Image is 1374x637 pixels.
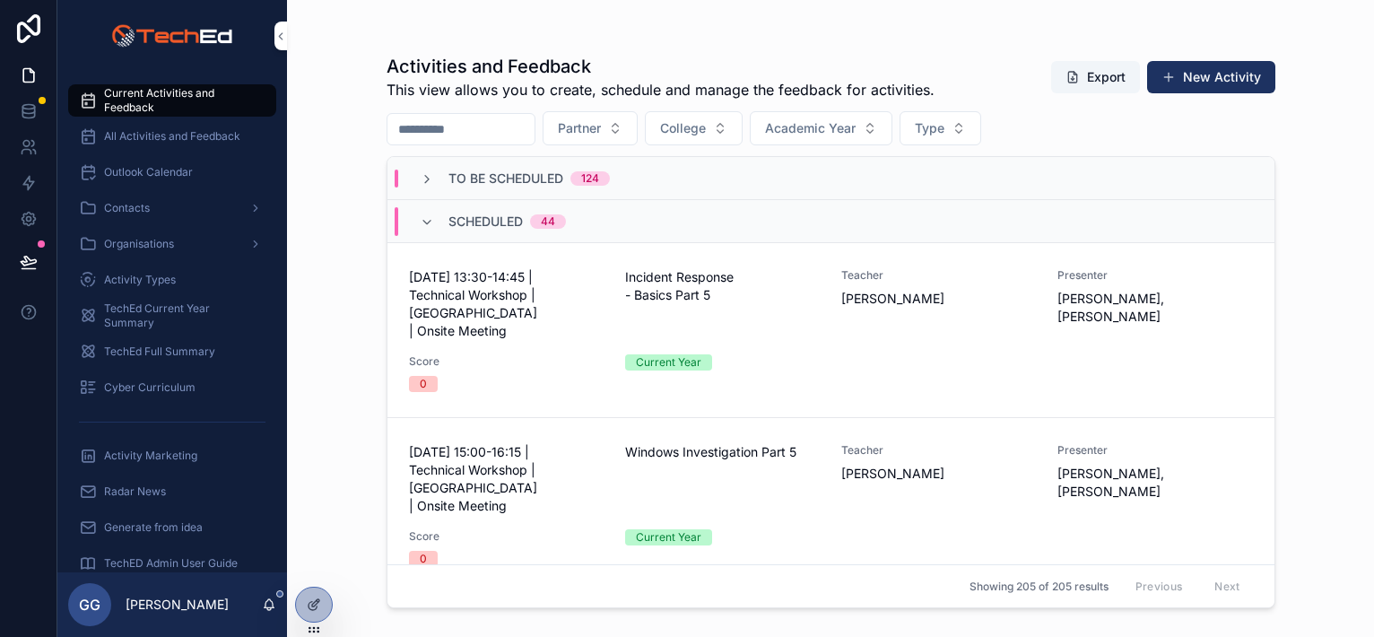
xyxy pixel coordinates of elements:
a: Cyber Curriculum [68,371,276,404]
span: Scheduled [448,213,523,231]
div: Current Year [636,354,701,371]
button: Select Button [750,111,892,145]
span: Teacher [841,443,1036,458]
a: [DATE] 13:30-14:45 | Technical Workshop | [GEOGRAPHIC_DATA] | Onsite MeetingIncident Response - B... [387,243,1274,418]
span: Contacts [104,201,150,215]
span: Incident Response - Basics Part 5 [625,268,820,304]
span: Presenter [1057,268,1252,283]
a: Activity Marketing [68,440,276,472]
span: Academic Year [765,119,856,137]
a: Generate from idea [68,511,276,544]
span: Generate from idea [104,520,203,535]
button: Select Button [543,111,638,145]
span: Activity Marketing [104,449,197,463]
a: TechED Admin User Guide [68,547,276,580]
button: Select Button [645,111,743,145]
img: App logo [111,22,232,50]
span: [DATE] 13:30-14:45 | Technical Workshop | [GEOGRAPHIC_DATA] | Onsite Meeting [409,268,604,340]
span: Type [915,119,944,137]
span: This view allows you to create, schedule and manage the feedback for activities. [387,79,935,100]
a: Organisations [68,228,276,260]
a: Activity Types [68,264,276,296]
div: 124 [581,171,599,186]
span: TechED Admin User Guide [104,556,238,571]
span: Outlook Calendar [104,165,193,179]
span: Presenter [1057,443,1252,458]
div: 44 [541,214,555,229]
span: [PERSON_NAME], [PERSON_NAME] [1057,465,1252,501]
div: 0 [420,551,427,567]
a: TechEd Full Summary [68,336,276,368]
p: [PERSON_NAME] [126,596,229,614]
a: TechEd Current Year Summary [68,300,276,332]
span: [DATE] 15:00-16:15 | Technical Workshop | [GEOGRAPHIC_DATA] | Onsite Meeting [409,443,604,515]
span: Organisations [104,237,174,251]
span: Windows Investigation Part 5 [625,443,820,461]
span: [PERSON_NAME], [PERSON_NAME] [1057,290,1252,326]
span: Partner [558,119,601,137]
div: scrollable content [57,72,287,572]
button: Select Button [900,111,981,145]
button: New Activity [1147,61,1275,93]
span: Score [409,354,604,369]
span: TechEd Current Year Summary [104,301,258,330]
span: [PERSON_NAME] [841,290,1036,308]
span: Teacher [841,268,1036,283]
a: Current Activities and Feedback [68,84,276,117]
span: Cyber Curriculum [104,380,196,395]
span: College [660,119,706,137]
a: Radar News [68,476,276,508]
a: All Activities and Feedback [68,120,276,153]
h1: Activities and Feedback [387,54,935,79]
span: Current Activities and Feedback [104,86,258,115]
a: Contacts [68,192,276,224]
span: Activity Types [104,273,176,287]
span: Radar News [104,484,166,499]
span: Showing 205 of 205 results [970,580,1109,594]
span: [PERSON_NAME] [841,465,1036,483]
span: Score [409,529,604,544]
button: Export [1051,61,1140,93]
span: To Be Scheduled [448,170,563,188]
div: Current Year [636,529,701,545]
span: All Activities and Feedback [104,129,240,144]
div: 0 [420,376,427,392]
span: TechEd Full Summary [104,345,215,359]
a: [DATE] 15:00-16:15 | Technical Workshop | [GEOGRAPHIC_DATA] | Onsite MeetingWindows Investigation... [387,418,1274,593]
a: Outlook Calendar [68,156,276,188]
span: GG [79,594,100,615]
